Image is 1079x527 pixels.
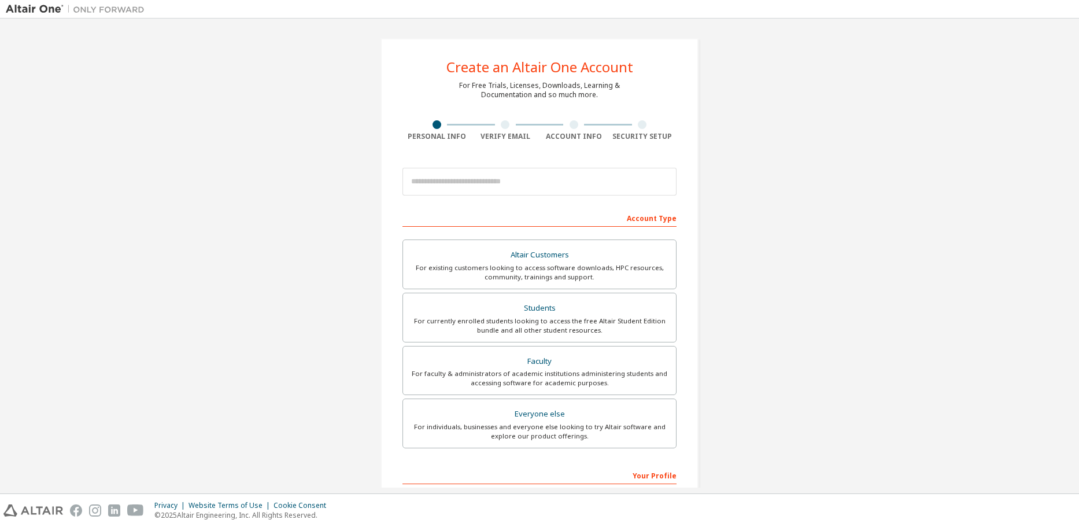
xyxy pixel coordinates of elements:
[459,81,620,99] div: For Free Trials, Licenses, Downloads, Learning & Documentation and so much more.
[89,504,101,517] img: instagram.svg
[6,3,150,15] img: Altair One
[402,132,471,141] div: Personal Info
[402,208,677,227] div: Account Type
[608,132,677,141] div: Security Setup
[154,501,189,510] div: Privacy
[410,263,669,282] div: For existing customers looking to access software downloads, HPC resources, community, trainings ...
[410,247,669,263] div: Altair Customers
[274,501,333,510] div: Cookie Consent
[3,504,63,517] img: altair_logo.svg
[410,353,669,370] div: Faculty
[410,406,669,422] div: Everyone else
[402,466,677,484] div: Your Profile
[108,504,120,517] img: linkedin.svg
[154,510,333,520] p: © 2025 Altair Engineering, Inc. All Rights Reserved.
[471,132,540,141] div: Verify Email
[410,300,669,316] div: Students
[189,501,274,510] div: Website Terms of Use
[410,369,669,388] div: For faculty & administrators of academic institutions administering students and accessing softwa...
[70,504,82,517] img: facebook.svg
[410,316,669,335] div: For currently enrolled students looking to access the free Altair Student Edition bundle and all ...
[539,132,608,141] div: Account Info
[410,422,669,441] div: For individuals, businesses and everyone else looking to try Altair software and explore our prod...
[127,504,144,517] img: youtube.svg
[446,60,633,74] div: Create an Altair One Account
